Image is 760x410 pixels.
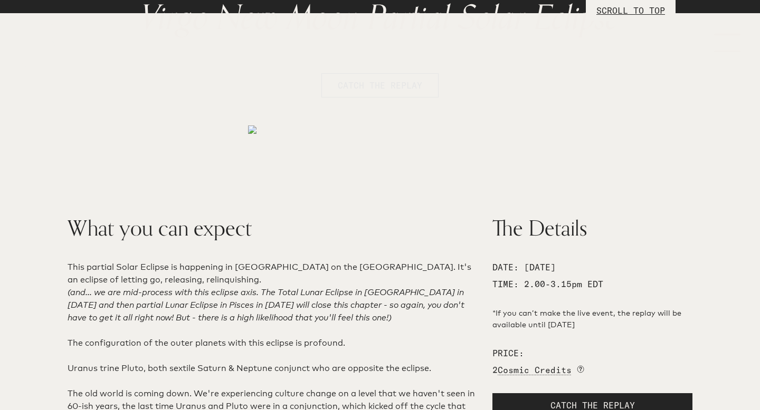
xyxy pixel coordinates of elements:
[68,337,480,349] p: The configuration of the outer planets with this eclipse is profound.
[68,261,480,286] p: This partial Solar Eclipse is happening in [GEOGRAPHIC_DATA] on the [GEOGRAPHIC_DATA]. It's an ec...
[68,287,464,323] em: (and... we are mid-process with this eclipse axis. The Total Lunar Eclipse in [GEOGRAPHIC_DATA] i...
[68,362,480,375] p: Uranus trine Pluto, both sextile Saturn & Neptune conjunct who are opposite the eclipse.
[68,212,480,244] h2: What you can expect
[498,365,572,375] span: Cosmic Credits
[492,307,692,330] p: *If you can’t make the live event, the replay will be available until [DATE]
[596,4,665,17] p: SCROLL TO TOP
[338,79,422,92] span: CATCH THE REPLAY
[492,261,692,274] p: DATE: [DATE]
[492,347,692,359] p: PRICE:
[492,364,692,376] p: 2
[321,73,439,97] button: CATCH THE REPLAY
[248,125,256,134] img: medias%2F68TdnYKDlPUA9N16a5wm
[492,212,692,244] h2: The Details
[492,278,692,290] p: TIME: 2.00-3.15pm EDT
